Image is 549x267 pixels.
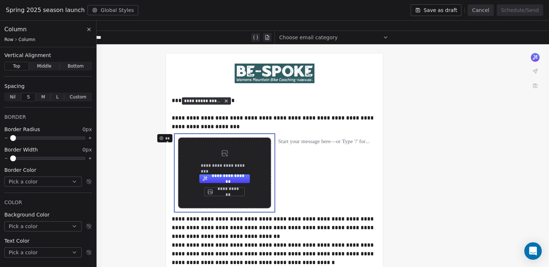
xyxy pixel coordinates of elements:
[82,146,92,153] span: 0px
[279,34,338,41] span: Choose email category
[19,37,35,43] span: Column
[4,247,82,258] button: Pick a color
[4,199,92,206] div: COLOR
[4,52,51,59] span: Vertical Alignment
[4,221,82,231] button: Pick a color
[88,5,138,15] button: Global Styles
[56,94,59,100] span: L
[82,126,92,133] span: 0px
[4,82,25,90] span: Spacing
[4,146,38,153] span: Border Width
[41,94,45,100] span: M
[6,6,85,15] span: Spring 2025 season launch
[4,211,50,218] span: Background Color
[4,237,29,244] span: Text Color
[4,177,82,187] button: Pick a color
[468,4,493,16] button: Cancel
[4,166,36,174] span: Border Color
[411,4,462,16] button: Save as draft
[10,94,16,100] span: Nil
[70,94,86,100] span: Custom
[4,126,40,133] span: Border Radius
[4,37,13,43] span: Row
[68,63,84,69] span: Bottom
[497,4,543,16] button: Schedule/Send
[524,242,542,260] div: Open Intercom Messenger
[37,63,52,69] span: Middle
[4,113,92,121] div: BORDER
[4,25,27,34] span: Column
